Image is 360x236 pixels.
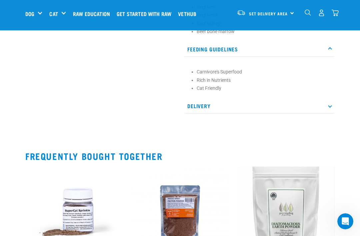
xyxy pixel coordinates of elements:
[49,10,58,18] a: Cat
[318,9,325,16] img: user.png
[249,12,288,15] span: Set Delivery Area
[237,10,246,16] img: van-moving.png
[197,85,331,92] li: Cat Friendly
[184,42,335,57] p: Feeding Guidelines
[184,98,335,113] p: Delivery
[25,151,335,161] h2: Frequently bought together
[25,10,34,18] a: Dog
[305,9,311,16] img: home-icon-1@2x.png
[197,28,331,35] li: Beef bone marrow
[197,68,331,75] li: Carnivore's Superfood
[332,9,339,16] img: home-icon@2x.png
[197,77,331,84] li: Rich in Nutrients
[176,0,201,27] a: Vethub
[71,0,115,27] a: Raw Education
[337,213,353,229] iframe: Intercom live chat
[115,0,176,27] a: Get started with Raw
